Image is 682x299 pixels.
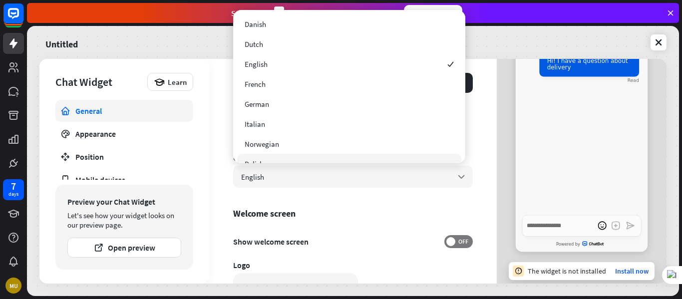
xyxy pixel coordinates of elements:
[609,219,623,233] button: Add an attachment
[522,215,641,237] textarea: Write a message…
[241,172,264,182] span: English
[75,152,173,162] div: Position
[455,238,471,246] span: OFF
[245,19,266,29] span: Danish
[233,208,473,219] div: Welcome screen
[528,267,606,276] div: The widget is not installed
[45,32,78,53] a: Untitled
[615,267,649,276] a: Install now
[245,79,266,89] span: French
[55,123,193,145] a: Appearance
[3,179,24,200] a: 7 days
[67,211,181,230] div: Let's see how your widget looks on our preview page.
[75,175,173,185] div: Mobile devices
[11,182,16,191] div: 7
[231,6,396,20] div: Subscribe in days to get your first month for $1
[547,57,628,71] span: Hi! I have a question about delivery
[67,197,181,207] div: Preview your Chat Widget
[75,106,173,116] div: General
[233,260,473,270] div: Logo
[8,191,18,198] div: days
[274,6,284,20] div: 3
[245,159,264,169] span: Polish
[75,129,173,139] div: Appearance
[67,238,181,258] button: Open preview
[595,219,609,233] button: open emoji picker
[245,139,279,149] span: Norwegian
[456,171,467,182] i: arrow_down
[624,219,637,233] button: Send a message
[447,61,454,67] i: checked
[55,169,193,191] a: Mobile devices
[55,100,193,122] a: General
[55,75,142,89] div: Chat Widget
[8,4,38,34] button: Open LiveChat chat widget
[55,146,193,168] a: Position
[582,242,607,247] span: ChatBot
[556,242,580,247] span: Powered by
[245,39,263,49] span: Dutch
[628,77,639,83] div: Read
[245,119,265,129] span: Italian
[233,235,473,248] div: Show welcome screen
[245,59,268,69] span: English
[404,5,462,21] div: Subscribe now
[245,99,269,109] span: German
[516,238,648,251] a: Powered byChatBot
[5,278,21,294] div: MU
[168,77,187,87] span: Learn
